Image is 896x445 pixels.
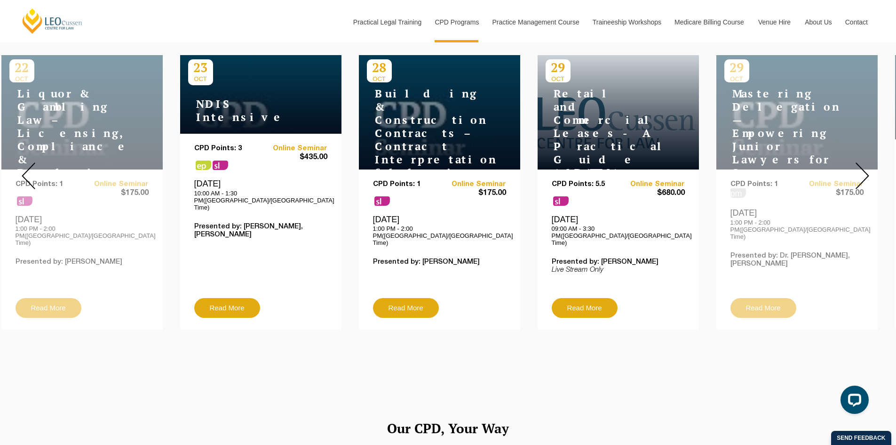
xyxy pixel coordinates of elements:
a: Venue Hire [751,2,798,42]
a: Online Seminar [439,180,506,188]
span: ps [196,161,211,170]
a: Online Seminar [618,180,685,188]
a: Online Seminar [261,145,327,153]
a: Contact [838,2,875,42]
a: Practical Legal Training [346,2,428,42]
a: Traineeship Workshops [586,2,667,42]
a: Medicare Billing Course [667,2,751,42]
p: CPD Points: 1 [373,180,440,188]
span: $435.00 [261,153,327,162]
p: CPD Points: 5.5 [552,180,618,188]
a: Read More [194,298,260,318]
a: Practice Management Course [485,2,586,42]
a: About Us [798,2,838,42]
p: Live Stream Only [552,266,685,274]
img: Prev [22,162,35,189]
div: [DATE] [194,178,327,210]
p: Presented by: [PERSON_NAME],[PERSON_NAME] [194,223,327,239]
p: Presented by: [PERSON_NAME] [373,258,506,266]
h4: Building & Construction Contracts – Contract Interpretation following Pafburn [367,87,484,193]
a: CPD Programs [428,2,485,42]
p: 09:00 AM - 3:30 PM([GEOGRAPHIC_DATA]/[GEOGRAPHIC_DATA] Time) [552,225,685,246]
div: [DATE] [373,214,506,246]
h4: NDIS Intensive [188,97,306,124]
p: CPD Points: 3 [194,145,261,153]
a: Read More [552,298,618,318]
span: sl [374,196,390,206]
p: 23 [188,59,213,75]
span: OCT [367,75,392,82]
span: $680.00 [618,188,685,198]
span: sl [213,161,228,170]
img: Next [856,162,869,189]
a: [PERSON_NAME] Centre for Law [21,8,84,34]
h2: Our CPD, Your Way [180,417,716,440]
p: 1:00 PM - 2:00 PM([GEOGRAPHIC_DATA]/[GEOGRAPHIC_DATA] Time) [373,225,506,246]
iframe: LiveChat chat widget [833,382,872,421]
h4: Retail and Commercial Leases - A Practical Guide ([DATE]) [546,87,663,179]
p: 28 [367,59,392,75]
div: [DATE] [552,214,685,246]
p: 29 [546,59,571,75]
span: OCT [188,75,213,82]
span: OCT [546,75,571,82]
a: Read More [373,298,439,318]
p: Presented by: [PERSON_NAME] [552,258,685,266]
p: 10:00 AM - 1:30 PM([GEOGRAPHIC_DATA]/[GEOGRAPHIC_DATA] Time) [194,190,327,211]
span: sl [553,196,569,206]
span: $175.00 [439,188,506,198]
